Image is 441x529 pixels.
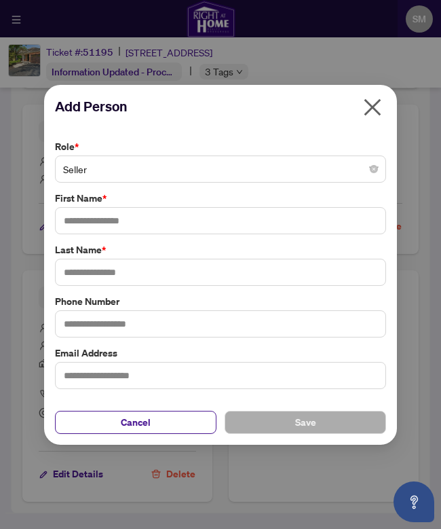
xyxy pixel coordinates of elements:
[225,410,386,433] button: Save
[394,481,434,522] button: Open asap
[55,293,386,308] label: Phone Number
[63,156,378,182] span: Seller
[55,242,386,257] label: Last Name
[370,165,378,173] span: close-circle
[55,191,386,206] label: First Name
[55,345,386,360] label: Email Address
[121,411,151,433] span: Cancel
[362,96,383,118] span: close
[55,410,216,433] button: Cancel
[55,96,386,117] h2: Add Person
[55,139,386,154] label: Role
